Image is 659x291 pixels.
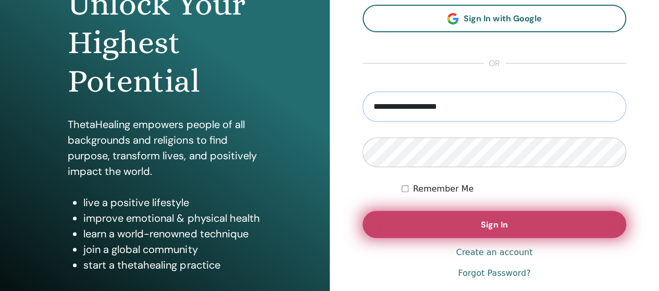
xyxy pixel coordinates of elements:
button: Sign In [363,211,627,238]
a: Sign In with Google [363,5,627,32]
li: join a global community [83,242,262,257]
span: or [483,57,505,70]
span: Sign In [481,219,508,230]
a: Create an account [456,246,532,259]
span: Sign In with Google [464,13,541,24]
label: Remember Me [413,183,474,195]
li: learn a world-renowned technique [83,226,262,242]
div: Keep me authenticated indefinitely or until I manually logout [402,183,626,195]
li: improve emotional & physical health [83,210,262,226]
a: Forgot Password? [458,267,530,280]
p: ThetaHealing empowers people of all backgrounds and religions to find purpose, transform lives, a... [68,117,262,179]
li: live a positive lifestyle [83,195,262,210]
li: start a thetahealing practice [83,257,262,273]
